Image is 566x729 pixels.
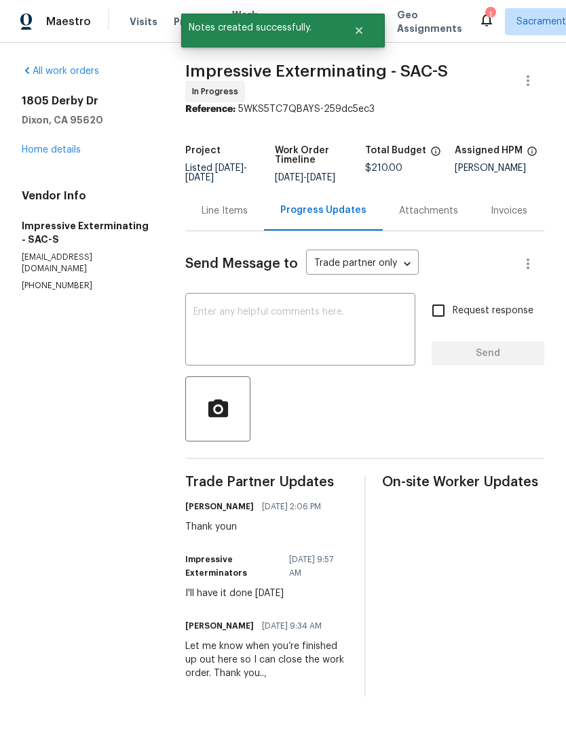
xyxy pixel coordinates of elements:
span: Request response [453,304,533,318]
p: [EMAIL_ADDRESS][DOMAIN_NAME] [22,252,153,275]
div: Let me know when you’re finished up out here so I can close the work order. Thank you.., [185,639,348,680]
div: Trade partner only [306,253,419,275]
h5: Project [185,146,221,155]
span: In Progress [192,85,244,98]
a: All work orders [22,66,99,76]
h5: Work Order Timeline [275,146,364,165]
span: Geo Assignments [397,8,462,35]
span: - [185,163,247,182]
span: Maestro [46,15,91,28]
span: [DATE] 9:57 AM [289,553,339,580]
span: Visits [130,15,157,28]
span: The hpm assigned to this work order. [527,146,537,163]
span: Impressive Exterminating - SAC-S [185,63,448,79]
h2: 1805 Derby Dr [22,94,153,108]
div: [PERSON_NAME] [455,163,544,173]
span: Trade Partner Updates [185,475,348,489]
span: Notes created successfully. [181,14,337,42]
h6: Impressive Exterminators [185,553,281,580]
div: I'll have it done [DATE] [185,587,348,600]
span: $210.00 [365,163,402,173]
span: [DATE] [215,163,244,173]
span: [DATE] [307,173,335,182]
span: - [275,173,335,182]
div: Attachments [399,204,458,218]
p: [PHONE_NUMBER] [22,280,153,292]
h4: Vendor Info [22,189,153,203]
span: On-site Worker Updates [382,475,545,489]
span: Projects [174,15,216,28]
span: Listed [185,163,247,182]
a: Home details [22,145,81,155]
h5: Dixon, CA 95620 [22,113,153,127]
div: 1 [485,8,495,22]
h5: Total Budget [365,146,426,155]
span: Send Message to [185,257,298,271]
span: [DATE] [275,173,303,182]
b: Reference: [185,104,235,114]
h6: [PERSON_NAME] [185,500,254,513]
span: Work Orders [232,8,267,35]
div: Line Items [202,204,248,218]
div: Invoices [491,204,527,218]
div: Progress Updates [280,203,366,217]
span: [DATE] [185,173,214,182]
h5: Impressive Exterminating - SAC-S [22,219,153,246]
h5: Assigned HPM [455,146,523,155]
div: Thank youn [185,520,329,534]
h6: [PERSON_NAME] [185,619,254,633]
span: The total cost of line items that have been proposed by Opendoor. This sum includes line items th... [430,146,441,163]
span: [DATE] 9:34 AM [262,619,322,633]
div: 5WKS5TC7QBAYS-259dc5ec3 [185,102,544,116]
button: Close [337,17,381,44]
span: [DATE] 2:06 PM [262,500,321,513]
